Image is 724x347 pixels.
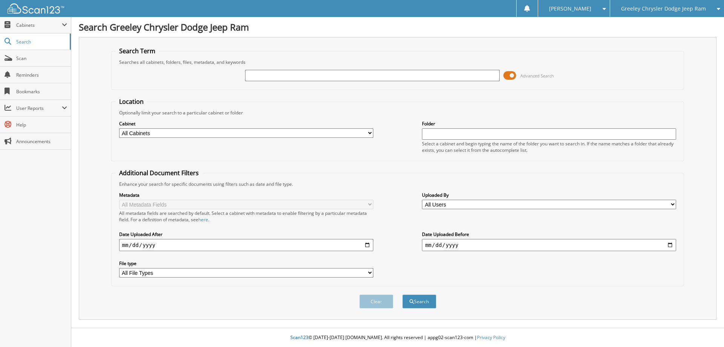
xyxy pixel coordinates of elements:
[16,55,67,62] span: Scan
[115,97,147,106] legend: Location
[119,120,373,127] label: Cabinet
[16,122,67,128] span: Help
[115,59,680,65] div: Searches all cabinets, folders, files, metadata, and keywords
[16,105,62,111] span: User Reports
[422,239,676,251] input: end
[115,169,202,177] legend: Additional Document Filters
[422,120,676,127] label: Folder
[119,192,373,198] label: Metadata
[115,181,680,187] div: Enhance your search for specific documents using filters such as date and file type.
[16,138,67,145] span: Announcements
[290,334,308,341] span: Scan123
[8,3,64,14] img: scan123-logo-white.svg
[16,22,62,28] span: Cabinets
[79,21,716,33] h1: Search Greeley Chrysler Dodge Jeep Ram
[198,216,208,223] a: here
[359,295,393,308] button: Clear
[520,73,554,79] span: Advanced Search
[16,39,66,45] span: Search
[119,210,373,223] div: All metadata fields are searched by default. Select a cabinet with metadata to enable filtering b...
[422,192,676,198] label: Uploaded By
[422,140,676,153] div: Select a cabinet and begin typing the name of the folder you want to search in. If the name match...
[16,88,67,95] span: Bookmarks
[477,334,505,341] a: Privacy Policy
[115,109,680,116] div: Optionally limit your search to a particular cabinet or folder
[119,239,373,251] input: start
[119,260,373,267] label: File type
[115,47,159,55] legend: Search Term
[16,72,67,78] span: Reminders
[71,328,724,347] div: © [DATE]-[DATE] [DOMAIN_NAME]. All rights reserved | appg02-scan123-com |
[549,6,591,11] span: [PERSON_NAME]
[119,231,373,238] label: Date Uploaded After
[402,295,436,308] button: Search
[422,231,676,238] label: Date Uploaded Before
[621,6,706,11] span: Greeley Chrysler Dodge Jeep Ram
